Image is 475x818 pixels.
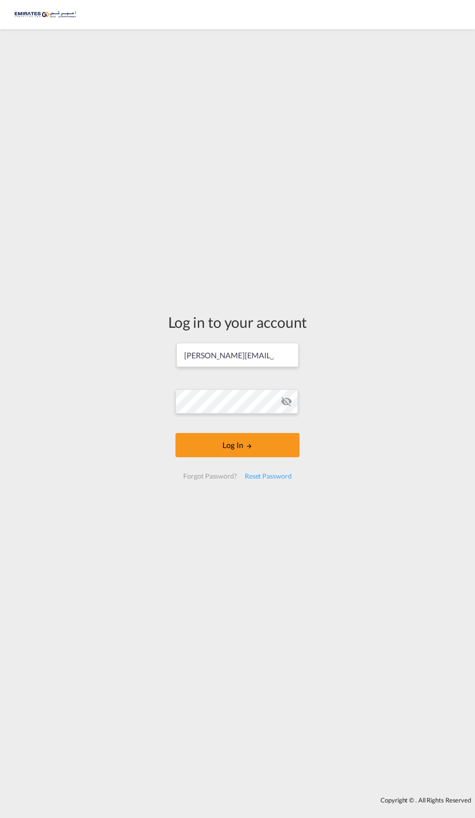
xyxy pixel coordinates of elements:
input: Enter email/phone number [176,343,298,367]
div: Log in to your account [168,312,307,332]
md-icon: icon-eye-off [281,396,292,407]
button: LOGIN [175,433,299,457]
div: Forgot Password? [179,467,240,485]
img: c67187802a5a11ec94275b5db69a26e6.png [15,4,80,26]
div: Reset Password [241,467,296,485]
